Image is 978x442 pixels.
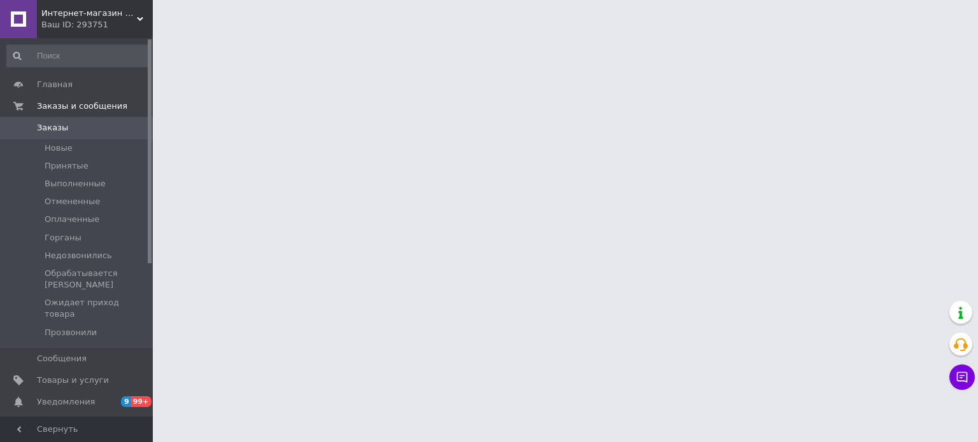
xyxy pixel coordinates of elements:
span: Недозвонились [45,250,112,261]
span: Ожидает приход товара [45,297,149,320]
span: Обрабатывается [PERSON_NAME] [45,268,149,291]
span: Новые [45,142,73,154]
span: Сообщения [37,353,87,364]
span: Уведомления [37,396,95,408]
span: 99+ [131,396,152,407]
span: 9 [121,396,131,407]
span: Отмененные [45,196,100,207]
span: Принятые [45,160,89,172]
span: Главная [37,79,73,90]
span: Оплаченные [45,214,99,225]
span: Прозвонили [45,327,97,338]
input: Поиск [6,45,150,67]
span: Заказы и сообщения [37,100,127,112]
span: Выполненные [45,178,106,190]
span: Товары и услуги [37,375,109,386]
div: Ваш ID: 293751 [41,19,153,31]
span: Горганы [45,232,81,244]
span: Интернет-магазин "COOL-TOOL" [41,8,137,19]
button: Чат с покупателем [949,364,975,390]
span: Заказы [37,122,68,134]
